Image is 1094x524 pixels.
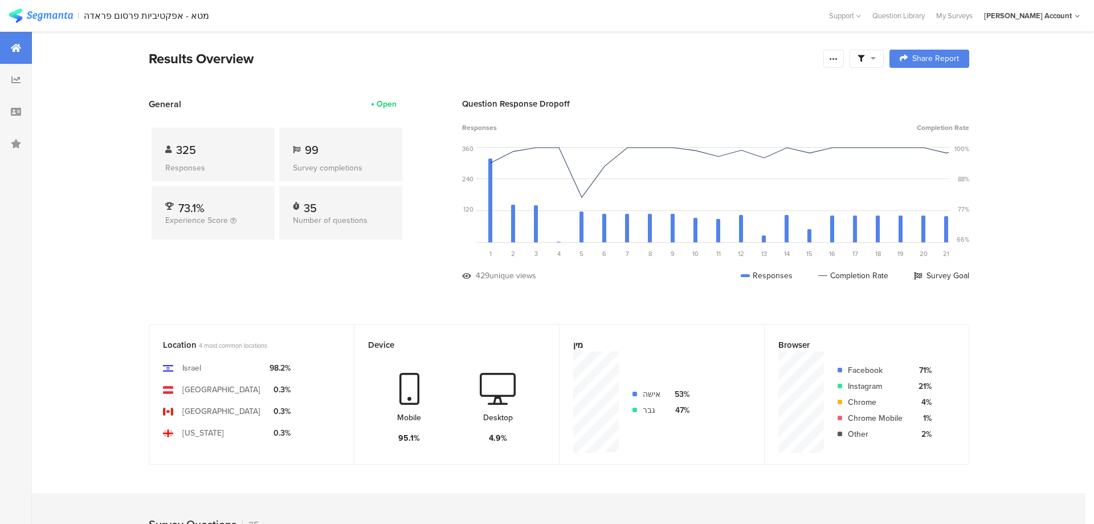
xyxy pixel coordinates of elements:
[761,249,767,258] span: 13
[671,249,675,258] span: 9
[163,339,321,351] div: Location
[293,162,389,174] div: Survey completions
[489,270,536,282] div: unique views
[626,249,629,258] span: 7
[398,432,420,444] div: 95.1%
[182,384,260,396] div: [GEOGRAPHIC_DATA]
[573,339,732,351] div: מין
[848,364,903,376] div: Facebook
[784,249,790,258] span: 14
[914,270,969,282] div: Survey Goal
[954,144,969,153] div: 100%
[305,141,319,159] span: 99
[270,362,291,374] div: 98.2%
[368,339,526,351] div: Device
[738,249,744,258] span: 12
[270,384,291,396] div: 0.3%
[943,249,949,258] span: 21
[293,214,368,226] span: Number of questions
[912,380,932,392] div: 21%
[304,200,317,211] div: 35
[829,249,835,258] span: 16
[602,249,606,258] span: 6
[462,144,473,153] div: 360
[270,405,291,417] div: 0.3%
[462,98,969,110] div: Question Response Dropoff
[182,362,201,374] div: Israel
[848,396,903,408] div: Chrome
[848,428,903,440] div: Other
[778,339,936,351] div: Browser
[165,162,261,174] div: Responses
[912,55,959,63] span: Share Report
[149,48,818,69] div: Results Overview
[182,405,260,417] div: [GEOGRAPHIC_DATA]
[957,235,969,244] div: 66%
[648,249,652,258] span: 8
[958,205,969,214] div: 77%
[852,249,858,258] span: 17
[912,396,932,408] div: 4%
[643,404,660,416] div: גבר
[489,432,507,444] div: 4.9%
[741,270,793,282] div: Responses
[176,141,196,159] span: 325
[77,9,79,22] div: |
[806,249,813,258] span: 15
[462,174,473,184] div: 240
[897,249,904,258] span: 19
[165,214,228,226] span: Experience Score
[9,9,73,23] img: segmanta logo
[463,205,473,214] div: 120
[920,249,928,258] span: 20
[848,412,903,424] div: Chrome Mobile
[867,10,930,21] a: Question Library
[917,123,969,133] span: Completion Rate
[182,427,224,439] div: [US_STATE]
[149,98,181,111] span: General
[692,249,699,258] span: 10
[670,388,689,400] div: 53%
[716,249,721,258] span: 11
[579,249,583,258] span: 5
[199,341,267,350] span: 4 most common locations
[84,10,209,21] div: מטא - אפקטיביות פרסום פראדה
[912,364,932,376] div: 71%
[875,249,881,258] span: 18
[270,427,291,439] div: 0.3%
[377,98,397,110] div: Open
[818,270,888,282] div: Completion Rate
[958,174,969,184] div: 88%
[912,412,932,424] div: 1%
[848,380,903,392] div: Instagram
[984,10,1072,21] div: [PERSON_NAME] Account
[476,270,489,282] div: 429
[489,249,492,258] span: 1
[462,123,497,133] span: Responses
[557,249,561,258] span: 4
[483,412,513,424] div: Desktop
[643,388,660,400] div: אישה
[534,249,538,258] span: 3
[397,412,421,424] div: Mobile
[511,249,515,258] span: 2
[670,404,689,416] div: 47%
[912,428,932,440] div: 2%
[178,200,205,217] span: 73.1%
[829,7,861,25] div: Support
[930,10,978,21] a: My Surveys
